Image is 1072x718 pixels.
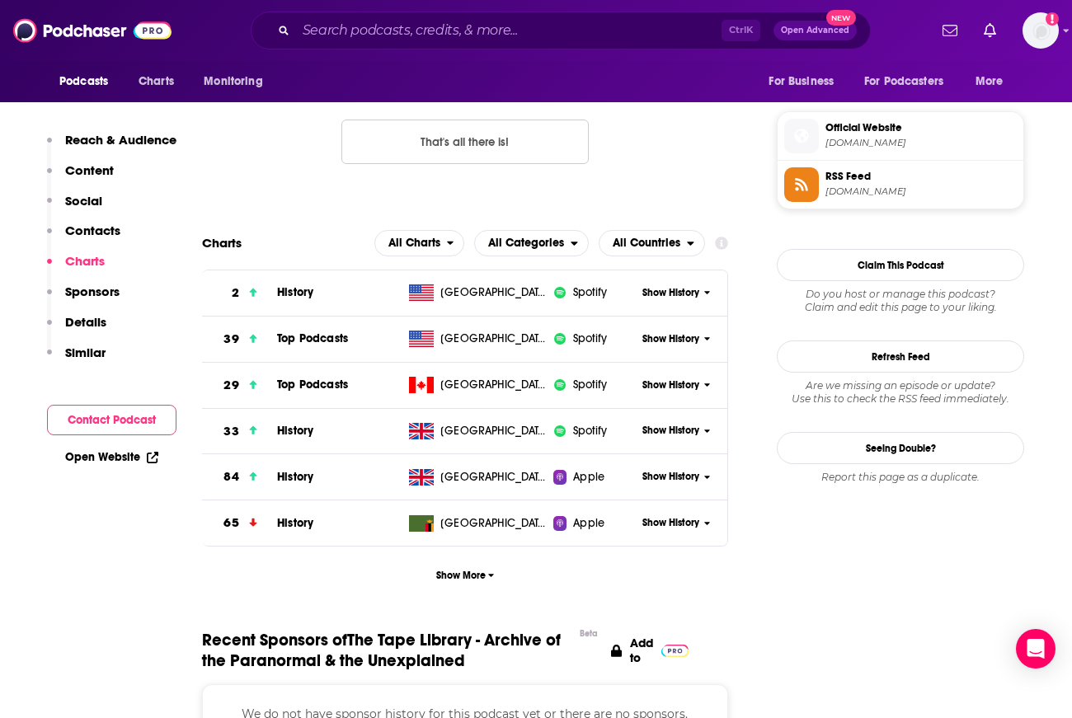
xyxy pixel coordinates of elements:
p: Details [65,314,106,330]
img: iconImage [553,425,567,438]
p: Contacts [65,223,120,238]
span: For Business [769,70,834,93]
span: Ctrl K [722,20,760,41]
span: Apple [573,469,604,486]
span: For Podcasters [864,70,943,93]
span: Canada [440,377,548,393]
span: Show History [642,470,699,484]
h3: 33 [223,422,238,441]
svg: Add a profile image [1046,12,1059,26]
span: therealtapelibrary.podbean.com [825,137,1017,149]
a: RSS Feed[DOMAIN_NAME] [784,167,1017,202]
span: Spotify [573,284,608,301]
span: Show History [642,286,699,300]
span: RSS Feed [825,169,1017,184]
button: Contact Podcast [47,405,176,435]
span: New [826,10,856,26]
div: Search podcasts, credits, & more... [251,12,871,49]
a: 84 [202,454,277,500]
a: [GEOGRAPHIC_DATA] [402,331,552,347]
img: iconImage [553,332,567,345]
button: Show More [202,560,728,590]
button: Sponsors [47,284,120,314]
a: History [277,470,313,484]
span: Spotify [573,377,608,393]
a: Add to [611,630,689,671]
div: Claim and edit this page to your liking. [777,288,1024,314]
span: Official Website [825,120,1017,135]
button: Contacts [47,223,120,253]
button: Refresh Feed [777,340,1024,373]
span: Show History [642,424,699,438]
a: Show notifications dropdown [977,16,1003,45]
button: open menu [964,66,1024,97]
a: Top Podcasts [277,378,348,392]
img: Pro Logo [661,645,689,657]
a: iconImageSpotify [553,377,637,393]
img: iconImage [553,378,567,392]
h2: Charts [202,235,242,251]
a: Apple [553,515,637,532]
button: open menu [474,230,589,256]
span: All Categories [488,237,564,249]
button: open menu [599,230,705,256]
a: 33 [202,409,277,454]
a: [GEOGRAPHIC_DATA] [402,515,552,532]
span: Podcasts [59,70,108,93]
a: History [277,516,313,530]
input: Search podcasts, credits, & more... [296,17,722,44]
h2: Categories [474,230,589,256]
a: [GEOGRAPHIC_DATA] [402,469,552,486]
button: open menu [48,66,129,97]
span: Open Advanced [781,26,849,35]
button: Show History [637,470,716,484]
span: United Kingdom [440,469,548,486]
span: Apple [573,515,604,532]
img: iconImage [553,286,567,299]
a: 39 [202,317,277,362]
h3: 2 [232,284,239,303]
p: Reach & Audience [65,132,176,148]
span: More [976,70,1004,93]
a: History [277,424,313,438]
h3: 39 [223,330,238,349]
a: History [277,285,313,299]
h3: 29 [223,376,238,395]
h3: 65 [223,514,238,533]
button: Show History [637,424,716,438]
h3: 84 [223,467,238,486]
span: Show History [642,516,699,530]
span: Show More [436,570,495,581]
button: Show History [637,332,716,346]
a: Seeing Double? [777,432,1024,464]
a: iconImageSpotify [553,331,637,347]
a: Open Website [65,450,158,464]
button: Charts [47,253,105,284]
span: United Kingdom [440,423,548,439]
button: Show History [637,378,716,392]
span: Spotify [573,423,608,439]
span: All Charts [388,237,440,249]
span: Spotify [573,331,608,347]
button: Nothing here. [341,120,589,164]
button: Details [47,314,106,345]
span: Logged in as evankrask [1023,12,1059,49]
button: open menu [853,66,967,97]
p: Sponsors [65,284,120,299]
img: User Profile [1023,12,1059,49]
button: Similar [47,345,106,375]
span: feeds.megaphone.fm [825,185,1017,198]
a: 29 [202,363,277,408]
a: 2 [202,270,277,316]
p: Charts [65,253,105,269]
a: Charts [128,66,184,97]
h2: Platforms [374,230,465,256]
img: Podchaser - Follow, Share and Rate Podcasts [13,15,172,46]
span: Monitoring [204,70,262,93]
div: Are we missing an episode or update? Use this to check the RSS feed immediately. [777,379,1024,406]
p: Similar [65,345,106,360]
a: iconImageSpotify [553,423,637,439]
p: Add to [630,636,653,665]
